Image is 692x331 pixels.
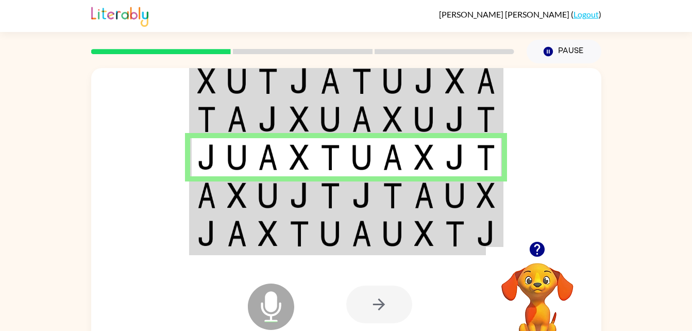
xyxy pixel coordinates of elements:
[258,106,278,132] img: j
[573,9,599,19] a: Logout
[414,183,434,208] img: a
[383,144,402,170] img: a
[258,68,278,94] img: t
[414,106,434,132] img: u
[445,221,465,246] img: t
[383,106,402,132] img: x
[383,221,402,246] img: u
[227,68,247,94] img: u
[197,106,216,132] img: t
[445,68,465,94] img: x
[477,68,495,94] img: a
[352,221,372,246] img: a
[91,4,148,27] img: Literably
[227,106,247,132] img: a
[383,68,402,94] img: u
[439,9,601,19] div: ( )
[477,221,495,246] img: j
[320,68,340,94] img: a
[352,68,372,94] img: t
[197,144,216,170] img: j
[258,221,278,246] img: x
[477,144,495,170] img: t
[320,106,340,132] img: u
[352,144,372,170] img: u
[290,68,309,94] img: j
[414,144,434,170] img: x
[290,144,309,170] img: x
[290,106,309,132] img: x
[320,183,340,208] img: t
[477,106,495,132] img: t
[227,144,247,170] img: u
[258,183,278,208] img: u
[445,144,465,170] img: j
[197,68,216,94] img: x
[445,183,465,208] img: u
[227,183,247,208] img: x
[445,106,465,132] img: j
[439,9,571,19] span: [PERSON_NAME] [PERSON_NAME]
[414,68,434,94] img: j
[477,183,495,208] img: x
[352,106,372,132] img: a
[414,221,434,246] img: x
[320,144,340,170] img: t
[197,221,216,246] img: j
[290,221,309,246] img: t
[527,40,601,63] button: Pause
[383,183,402,208] img: t
[197,183,216,208] img: a
[258,144,278,170] img: a
[352,183,372,208] img: j
[227,221,247,246] img: a
[320,221,340,246] img: u
[290,183,309,208] img: j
